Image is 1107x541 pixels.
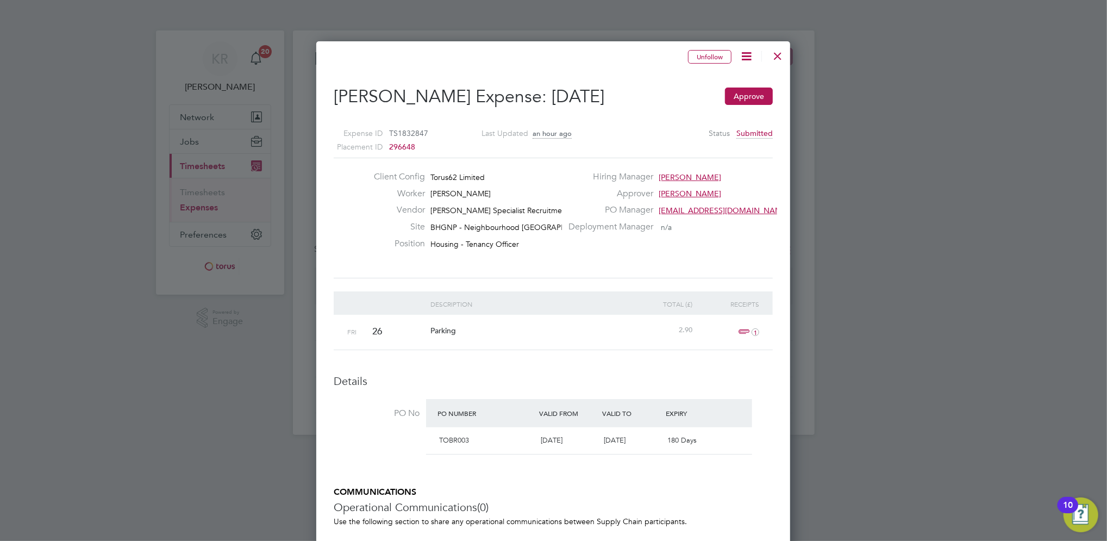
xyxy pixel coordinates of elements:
[372,326,382,337] span: 26
[628,291,695,316] div: Total (£)
[600,403,664,423] div: Valid To
[477,500,489,514] span: (0)
[365,238,425,250] label: Position
[659,172,721,182] span: [PERSON_NAME]
[347,327,357,336] span: Fri
[430,326,456,335] span: Parking
[562,204,653,216] label: PO Manager
[334,500,773,514] h3: Operational Communications
[389,142,415,152] span: 296648
[435,403,536,423] div: PO Number
[334,487,773,498] h5: COMMUNICATIONS
[536,403,600,423] div: Valid From
[430,172,485,182] span: Torus62 Limited
[430,239,519,249] span: Housing - Tenancy Officer
[667,436,697,445] span: 180 Days
[659,189,721,198] span: [PERSON_NAME]
[695,291,762,316] div: Receipts
[688,50,731,64] button: Unfollow
[736,128,773,139] span: Submitted
[365,221,425,233] label: Site
[320,127,383,140] label: Expense ID
[430,206,597,215] span: [PERSON_NAME] Specialist Recruitment Limited
[334,408,420,419] label: PO No
[562,188,653,200] label: Approver
[439,436,469,445] span: TOBR003
[562,171,653,183] label: Hiring Manager
[659,206,833,215] span: [EMAIL_ADDRESS][DOMAIN_NAME] working@…
[562,221,653,233] label: Deployment Manager
[679,325,692,334] span: 2.90
[752,328,759,336] i: 1
[430,222,608,232] span: BHGNP - Neighbourhood [GEOGRAPHIC_DATA]…
[365,204,425,216] label: Vendor
[389,128,428,138] span: TS1832847
[334,85,773,108] h2: [PERSON_NAME] Expense:
[725,88,773,105] button: Approve
[661,222,672,232] span: n/a
[533,129,572,139] span: an hour ago
[709,127,730,140] label: Status
[604,436,626,445] span: [DATE]
[541,436,562,445] span: [DATE]
[552,86,604,107] span: [DATE]
[334,517,773,526] p: Use the following section to share any operational communications between Supply Chain participants.
[663,403,727,423] div: Expiry
[466,127,528,140] label: Last Updated
[365,171,425,183] label: Client Config
[334,374,773,388] h3: Details
[1063,505,1073,519] div: 10
[320,140,383,154] label: Placement ID
[430,189,491,198] span: [PERSON_NAME]
[428,291,628,316] div: Description
[1064,498,1098,532] button: Open Resource Center, 10 new notifications
[365,188,425,200] label: Worker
